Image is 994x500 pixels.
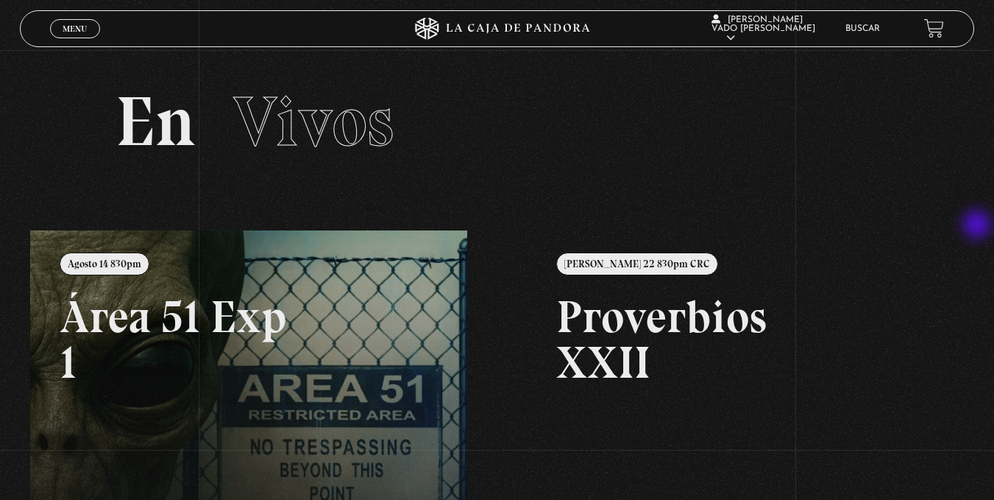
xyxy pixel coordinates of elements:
span: Menu [63,24,87,33]
h2: En [116,87,879,157]
span: [PERSON_NAME] Vado [PERSON_NAME] [711,15,815,43]
span: Vivos [233,80,394,163]
span: Cerrar [57,36,92,46]
a: View your shopping cart [924,18,944,38]
a: Buscar [845,24,880,33]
